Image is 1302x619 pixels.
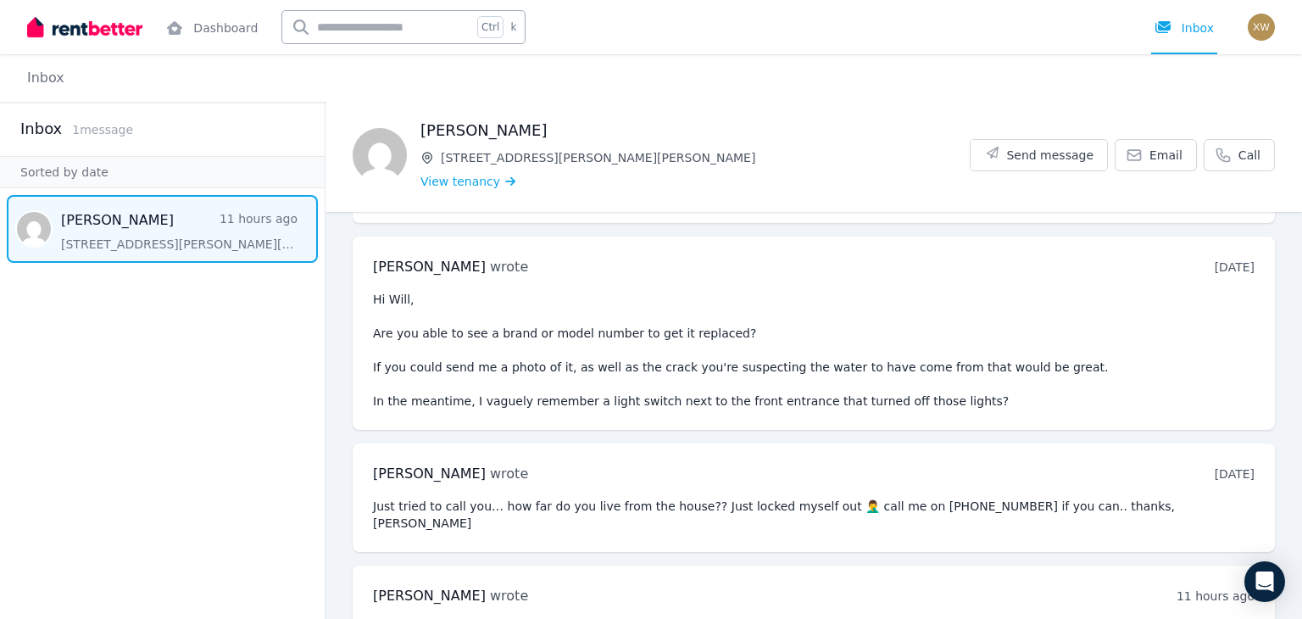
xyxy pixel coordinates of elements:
[27,70,64,86] a: Inbox
[373,291,1255,410] pre: Hi Will, Are you able to see a brand or model number to get it replaced? If you could send me a p...
[1155,20,1214,36] div: Inbox
[1115,139,1197,171] a: Email
[441,149,970,166] span: [STREET_ADDRESS][PERSON_NAME][PERSON_NAME]
[373,588,486,604] span: [PERSON_NAME]
[510,20,516,34] span: k
[1215,467,1255,481] time: [DATE]
[1248,14,1275,41] img: William Rich
[1177,589,1255,603] time: 11 hours ago
[490,588,528,604] span: wrote
[971,140,1107,170] button: Send message
[420,173,500,190] span: View tenancy
[1149,147,1182,164] span: Email
[1238,147,1260,164] span: Call
[61,210,298,253] a: [PERSON_NAME]11 hours ago[STREET_ADDRESS][PERSON_NAME][PERSON_NAME].
[420,119,970,142] h1: [PERSON_NAME]
[373,498,1255,532] pre: Just tried to call you… how far do you live from the house?? Just locked myself out 🤦‍♂️ call me ...
[420,173,515,190] a: View tenancy
[1204,139,1275,171] a: Call
[373,466,486,482] span: [PERSON_NAME]
[72,123,133,137] span: 1 message
[353,128,407,182] img: Michael Samy
[1215,260,1255,274] time: [DATE]
[373,259,486,275] span: [PERSON_NAME]
[20,117,62,141] h2: Inbox
[1006,147,1093,164] span: Send message
[1244,561,1285,602] div: Open Intercom Messenger
[477,16,504,38] span: Ctrl
[27,14,142,40] img: RentBetter
[490,466,528,482] span: wrote
[490,259,528,275] span: wrote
